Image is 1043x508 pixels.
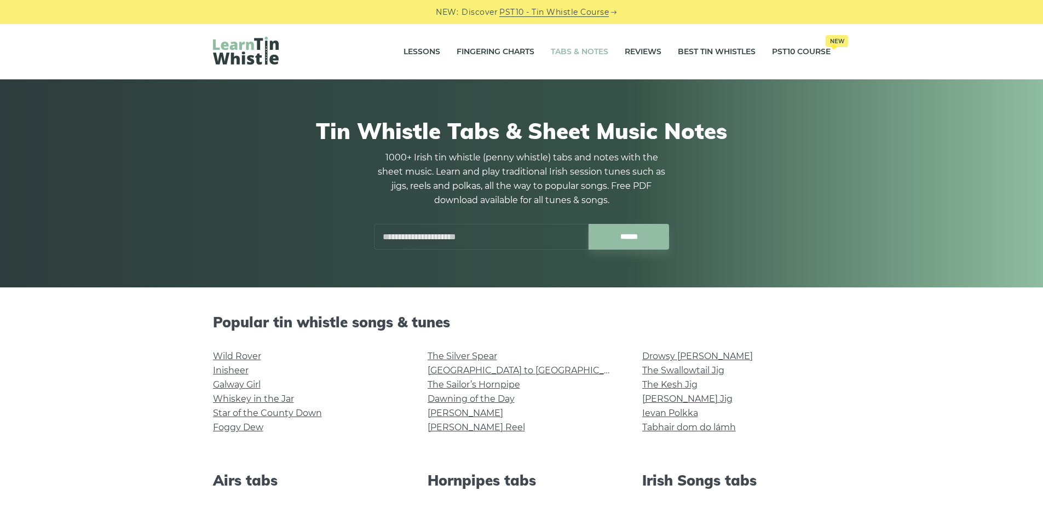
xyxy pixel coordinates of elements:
a: Dawning of the Day [428,394,515,404]
p: 1000+ Irish tin whistle (penny whistle) tabs and notes with the sheet music. Learn and play tradi... [374,151,670,207]
h2: Airs tabs [213,472,401,489]
a: Tabs & Notes [551,38,608,66]
a: Lessons [404,38,440,66]
a: Tabhair dom do lámh [642,422,736,432]
a: The Swallowtail Jig [642,365,724,376]
a: Whiskey in the Jar [213,394,294,404]
a: The Sailor’s Hornpipe [428,379,520,390]
a: Fingering Charts [457,38,534,66]
a: Galway Girl [213,379,261,390]
img: LearnTinWhistle.com [213,37,279,65]
h1: Tin Whistle Tabs & Sheet Music Notes [213,118,831,144]
a: Foggy Dew [213,422,263,432]
a: Drowsy [PERSON_NAME] [642,351,753,361]
a: [GEOGRAPHIC_DATA] to [GEOGRAPHIC_DATA] [428,365,630,376]
a: [PERSON_NAME] [428,408,503,418]
a: PST10 CourseNew [772,38,831,66]
a: Star of the County Down [213,408,322,418]
a: The Kesh Jig [642,379,698,390]
a: The Silver Spear [428,351,497,361]
span: New [826,35,848,47]
h2: Irish Songs tabs [642,472,831,489]
h2: Hornpipes tabs [428,472,616,489]
a: [PERSON_NAME] Jig [642,394,733,404]
a: [PERSON_NAME] Reel [428,422,525,432]
a: Inisheer [213,365,249,376]
a: Ievan Polkka [642,408,698,418]
a: Reviews [625,38,661,66]
a: Best Tin Whistles [678,38,756,66]
a: Wild Rover [213,351,261,361]
h2: Popular tin whistle songs & tunes [213,314,831,331]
